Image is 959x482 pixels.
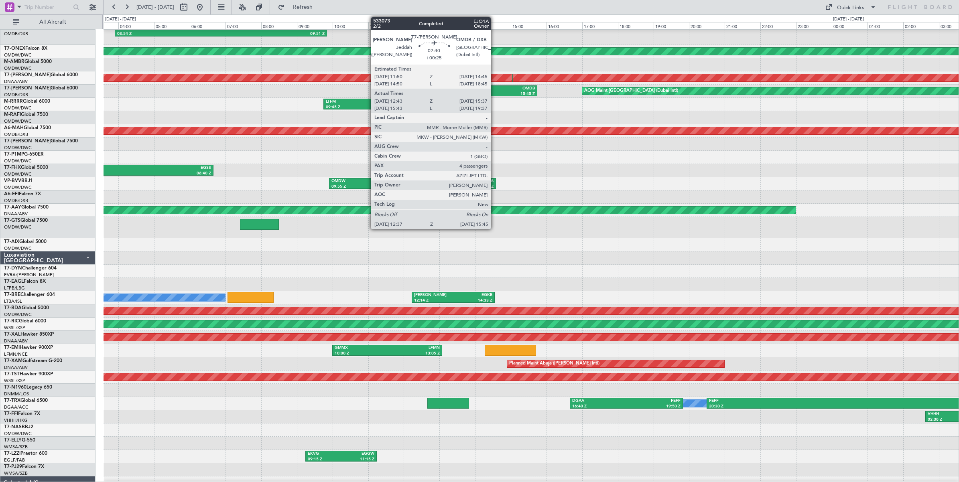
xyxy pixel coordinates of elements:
a: T7-XALHawker 850XP [4,332,54,337]
a: OMDW/DWC [4,65,32,71]
span: T7-XAL [4,332,20,337]
span: T7-FHX [4,165,21,170]
div: FEFF [709,398,849,404]
div: 23:00 [796,22,832,29]
div: 20:30 Z [709,404,849,409]
div: EKVG [308,451,341,457]
span: T7-AAY [4,205,21,210]
span: T7-BRE [4,292,20,297]
div: 13:05 Z [387,351,440,356]
div: 20:00 [689,22,725,29]
a: DNAA/ABV [4,338,28,344]
a: T7-BREChallenger 604 [4,292,55,297]
a: T7-N1960Legacy 650 [4,385,52,390]
div: 21:00 [725,22,760,29]
div: EGKB [453,292,492,298]
span: T7-BDA [4,306,22,310]
span: T7-XAM [4,358,22,363]
div: 01:00 [868,22,903,29]
button: All Aircraft [9,16,87,28]
div: 14:35 Z [412,184,494,190]
a: A6-MAHGlobal 7500 [4,126,51,130]
a: OMDW/DWC [4,52,32,58]
div: LTFM [326,99,390,105]
a: OMDW/DWC [4,431,32,437]
a: T7-TSTHawker 900XP [4,372,53,377]
a: T7-ELLYG-550 [4,438,35,443]
span: T7-ONEX [4,46,25,51]
a: DGAA/ACC [4,404,28,410]
div: 13:00 [439,22,475,29]
span: T7-AIX [4,239,19,244]
div: 14:33 Z [453,298,492,304]
span: M-RRRR [4,99,23,104]
div: 08:00 [261,22,297,29]
a: T7-P1MPG-650ER [4,152,44,157]
div: 07:00 [226,22,261,29]
div: 10:00 [333,22,368,29]
a: T7-LZZIPraetor 600 [4,451,47,456]
a: T7-[PERSON_NAME]Global 6000 [4,86,78,91]
span: M-RAFI [4,112,21,117]
span: T7-N1960 [4,385,26,390]
div: EGSS [89,165,211,171]
div: 02:00 [903,22,939,29]
div: [DATE] - [DATE] [833,16,864,23]
span: T7-[PERSON_NAME] [4,73,51,77]
a: EGLF/FAB [4,457,25,463]
a: VP-BVVBBJ1 [4,178,33,183]
div: 05:00 [154,22,190,29]
div: 09:00 [297,22,333,29]
div: AOG Maint [GEOGRAPHIC_DATA] (Dubai Intl) [584,85,678,97]
a: OMDW/DWC [4,245,32,251]
a: OMDW/DWC [4,312,32,318]
div: 10:00 Z [335,351,387,356]
div: 17:00 [582,22,618,29]
a: A6-EFIFalcon 7X [4,192,41,196]
span: Refresh [286,4,320,10]
a: DNAA/ABV [4,211,28,217]
a: T7-EMIHawker 900XP [4,345,53,350]
div: Quick Links [837,4,864,12]
div: DGAA [572,398,626,404]
div: 12:00 [404,22,439,29]
span: T7-P1MP [4,152,24,157]
div: OEJN [428,86,481,91]
div: 22:00 [760,22,796,29]
div: Planned Maint Abuja ([PERSON_NAME] Intl) [509,358,599,370]
a: OMDW/DWC [4,158,32,164]
div: FEFF [626,398,681,404]
div: EGGW [341,451,374,457]
div: 09:51 Z [221,31,325,37]
div: 06:40 Z [89,171,211,176]
div: LTBA [412,178,494,184]
a: WMSA/SZB [4,470,28,476]
div: 00:00 [832,22,868,29]
a: OMDW/DWC [4,171,32,177]
a: WSSL/XSP [4,325,25,331]
a: DNAA/ABV [4,79,28,85]
span: T7-GTS [4,218,20,223]
a: VHHH/HKG [4,417,28,423]
a: OMDW/DWC [4,118,32,124]
a: T7-PJ29Falcon 7X [4,464,44,469]
div: 12:14 Z [414,298,453,304]
div: LFMN [387,345,440,351]
a: T7-[PERSON_NAME]Global 6000 [4,73,78,77]
div: 12:37 Z [428,91,481,97]
a: M-RRRRGlobal 6000 [4,99,50,104]
a: LFPB/LBG [4,285,25,291]
span: T7-[PERSON_NAME] [4,86,51,91]
a: T7-RICGlobal 6000 [4,319,46,324]
a: T7-XAMGulfstream G-200 [4,358,62,363]
div: 11:00 [368,22,404,29]
a: OMDW/DWC [4,224,32,230]
a: WSSL/XSP [4,378,25,384]
span: T7-FFI [4,411,18,416]
a: OMDW/DWC [4,105,32,111]
a: M-AMBRGlobal 5000 [4,59,52,64]
a: T7-FHXGlobal 5000 [4,165,48,170]
a: T7-TRXGlobal 6500 [4,398,48,403]
div: 18:00 [618,22,654,29]
span: A6-MAH [4,126,24,130]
